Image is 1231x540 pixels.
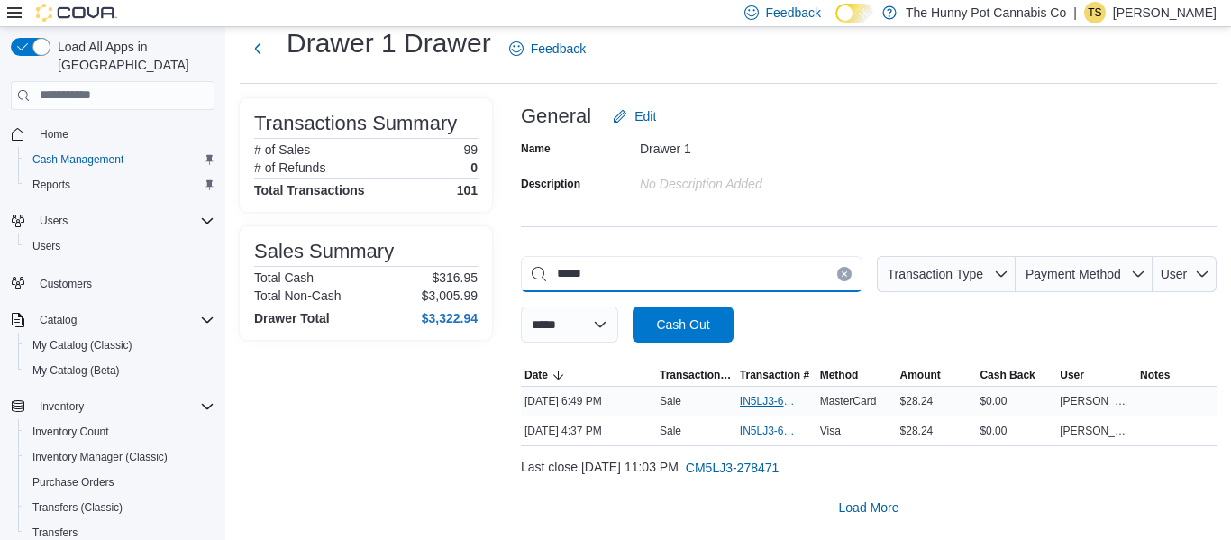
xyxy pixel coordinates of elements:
p: Sale [660,394,681,408]
p: 0 [470,160,478,175]
button: Cash Management [18,147,222,172]
button: Home [4,121,222,147]
span: Edit [634,107,656,125]
button: Users [32,210,75,232]
a: Feedback [502,31,593,67]
span: Users [40,214,68,228]
span: Purchase Orders [25,471,214,493]
span: Reports [25,174,214,196]
span: Transaction Type [887,267,983,281]
span: My Catalog (Classic) [25,334,214,356]
div: Last close [DATE] 11:03 PM [521,450,1217,486]
h6: Total Cash [254,270,314,285]
span: Load All Apps in [GEOGRAPHIC_DATA] [50,38,214,74]
input: This is a search bar. As you type, the results lower in the page will automatically filter. [521,256,862,292]
span: My Catalog (Beta) [25,360,214,381]
span: Reports [32,178,70,192]
span: MasterCard [820,394,877,408]
p: The Hunny Pot Cannabis Co [906,2,1066,23]
span: Inventory [32,396,214,417]
button: Users [18,233,222,259]
a: Home [32,124,76,145]
button: Transaction Type [656,364,736,386]
span: Amount [900,368,941,382]
span: Catalog [32,309,214,331]
span: Inventory Manager (Classic) [32,450,168,464]
h4: Drawer Total [254,311,330,325]
span: [PERSON_NAME] [1060,394,1133,408]
span: $28.24 [900,424,934,438]
h6: # of Refunds [254,160,325,175]
button: Purchase Orders [18,470,222,495]
a: Transfers (Classic) [25,497,130,518]
div: Tash Slothouber [1084,2,1106,23]
span: Cash Management [25,149,214,170]
span: Load More [839,499,899,517]
button: Transaction # [736,364,816,386]
h3: Sales Summary [254,241,394,262]
button: Users [4,208,222,233]
button: Transfers (Classic) [18,495,222,520]
a: My Catalog (Classic) [25,334,140,356]
button: Catalog [32,309,84,331]
span: Method [820,368,859,382]
button: Edit [606,98,663,134]
a: Inventory Count [25,421,116,443]
button: Inventory Count [18,419,222,444]
label: Description [521,177,580,191]
span: User [1060,368,1084,382]
button: Catalog [4,307,222,333]
span: Transaction # [740,368,809,382]
span: Users [32,239,60,253]
span: Transaction Type [660,368,733,382]
button: Cash Back [976,364,1056,386]
span: Notes [1140,368,1170,382]
button: Inventory [32,396,91,417]
h3: Transactions Summary [254,113,457,134]
div: Drawer 1 [640,134,881,156]
a: Inventory Manager (Classic) [25,446,175,468]
button: Inventory [4,394,222,419]
span: TS [1088,2,1101,23]
span: Visa [820,424,841,438]
span: Customers [40,277,92,291]
span: IN5LJ3-6158115 [740,394,795,408]
a: Reports [25,174,78,196]
span: CM5LJ3-278471 [686,459,780,477]
span: User [1161,267,1188,281]
p: $316.95 [432,270,478,285]
label: Name [521,142,551,156]
span: Users [25,235,214,257]
div: No Description added [640,169,881,191]
div: $0.00 [976,390,1056,412]
button: Reports [18,172,222,197]
a: Cash Management [25,149,131,170]
div: [DATE] 4:37 PM [521,420,656,442]
span: [PERSON_NAME] [1060,424,1133,438]
button: Amount [897,364,977,386]
a: My Catalog (Beta) [25,360,127,381]
button: Load More [521,490,1217,526]
button: CM5LJ3-278471 [679,450,787,486]
button: Transaction Type [877,256,1016,292]
span: Customers [32,271,214,294]
h6: Total Non-Cash [254,288,342,303]
span: Inventory [40,399,84,414]
a: Customers [32,273,99,295]
span: Date [524,368,548,382]
button: Payment Method [1016,256,1153,292]
input: Dark Mode [835,4,873,23]
span: Inventory Manager (Classic) [25,446,214,468]
span: Transfers (Classic) [25,497,214,518]
span: Payment Method [1026,267,1121,281]
span: Cash Management [32,152,123,167]
p: $3,005.99 [422,288,478,303]
span: Inventory Count [25,421,214,443]
h3: General [521,105,591,127]
span: Transfers [32,526,78,540]
button: IN5LJ3-6156996 [740,420,813,442]
div: $0.00 [976,420,1056,442]
p: [PERSON_NAME] [1113,2,1217,23]
span: Catalog [40,313,77,327]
